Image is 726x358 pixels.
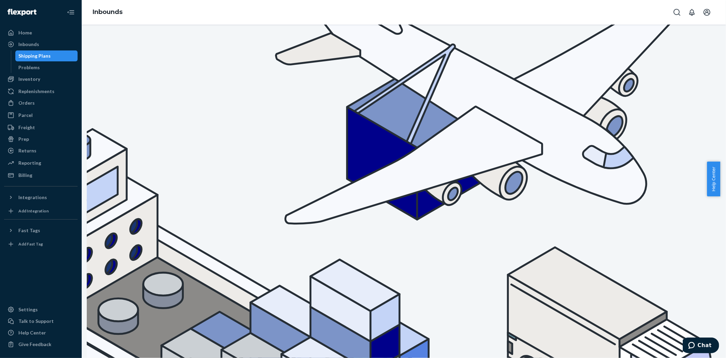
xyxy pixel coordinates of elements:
div: Help Center [18,329,46,336]
button: Help Center [707,162,720,196]
a: Settings [4,304,78,315]
a: Inbounds [93,8,123,16]
a: Inbounds [4,39,78,50]
a: Returns [4,145,78,156]
a: Billing [4,170,78,181]
div: Home [18,29,32,36]
a: Reporting [4,158,78,168]
img: Flexport logo [7,9,36,16]
div: Settings [18,306,38,313]
div: Problems [19,64,40,71]
div: Freight [18,124,35,131]
button: Close Navigation [64,5,78,19]
ol: breadcrumbs [87,2,128,22]
button: Fast Tags [4,225,78,236]
div: Talk to Support [18,318,54,325]
a: Freight [4,122,78,133]
div: Orders [18,100,35,106]
div: Shipping Plans [19,53,51,59]
a: Help Center [4,327,78,338]
div: Billing [18,172,32,179]
div: Add Fast Tag [18,241,43,247]
div: Parcel [18,112,33,119]
div: Inventory [18,76,40,83]
button: Talk to Support [4,316,78,327]
a: Inventory [4,74,78,85]
a: Shipping Plans [15,50,78,61]
a: Replenishments [4,86,78,97]
a: Prep [4,134,78,145]
div: Returns [18,147,36,154]
a: Problems [15,62,78,73]
div: Add Integration [18,208,49,214]
div: Integrations [18,194,47,201]
a: Add Fast Tag [4,239,78,250]
div: Inbounds [18,41,39,48]
div: Reporting [18,160,41,166]
div: Give Feedback [18,341,51,348]
button: Integrations [4,192,78,203]
button: Open Search Box [670,5,684,19]
iframe: Opens a widget where you can chat to one of our agents [683,338,719,355]
a: Parcel [4,110,78,121]
div: Prep [18,136,29,143]
a: Home [4,27,78,38]
button: Open account menu [700,5,714,19]
button: Give Feedback [4,339,78,350]
div: Fast Tags [18,227,40,234]
a: Add Integration [4,206,78,217]
div: Replenishments [18,88,54,95]
a: Orders [4,98,78,108]
button: Open notifications [685,5,699,19]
